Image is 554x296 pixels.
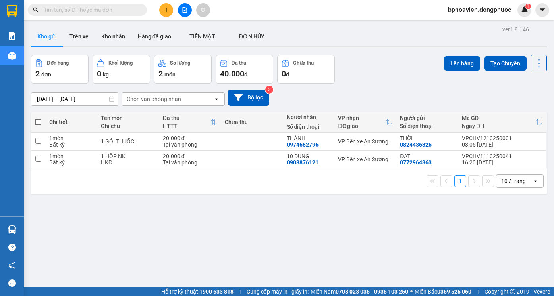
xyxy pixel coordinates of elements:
div: Bất kỳ [49,159,93,166]
span: | [239,287,241,296]
sup: 1 [525,4,531,9]
img: icon-new-feature [521,6,528,13]
input: Tìm tên, số ĐT hoặc mã đơn [44,6,137,14]
div: HKĐ [101,159,155,166]
button: Đơn hàng2đơn [31,55,89,84]
sup: 2 [265,86,273,94]
div: 0974682796 [287,141,319,148]
span: aim [200,7,206,13]
span: kg [103,71,109,78]
strong: 1900 633 818 [199,288,234,295]
div: Chi tiết [49,119,93,125]
span: | [477,287,479,296]
span: question-circle [8,244,16,251]
span: 40.000 [220,69,244,78]
div: 10 DUNG [287,153,330,159]
span: plus [164,7,169,13]
div: Ghi chú [101,123,155,129]
div: 1 GÓI THUỐC [101,138,155,145]
button: Bộ lọc [228,90,269,106]
button: Trên xe [63,27,95,46]
span: đơn [41,71,51,78]
button: Kho gửi [31,27,63,46]
span: TIỀN MẶT [189,33,215,40]
div: 0772964363 [400,159,432,166]
button: Lên hàng [444,56,480,71]
div: Đã thu [232,60,246,66]
span: copyright [510,289,515,294]
button: Kho nhận [95,27,131,46]
div: Tại văn phòng [163,159,217,166]
th: Toggle SortBy [334,112,396,133]
div: 20.000 đ [163,153,217,159]
button: Khối lượng0kg [93,55,150,84]
span: search [33,7,39,13]
div: Người gửi [400,115,454,121]
div: THÀNH [287,135,330,141]
div: Tại văn phòng [163,141,217,148]
span: ⚪️ [410,290,413,293]
span: đ [244,71,247,78]
div: Số điện thoại [287,124,330,130]
div: Mã GD [462,115,536,121]
div: ver 1.8.146 [502,25,529,34]
button: 1 [454,175,466,187]
div: VPCHV1110250041 [462,153,542,159]
span: 0 [282,69,286,78]
img: solution-icon [8,32,16,40]
button: caret-down [535,3,549,17]
button: Số lượng2món [154,55,212,84]
span: món [164,71,176,78]
span: Miền Bắc [415,287,471,296]
div: Chưa thu [293,60,314,66]
span: Hỗ trợ kỹ thuật: [161,287,234,296]
button: Tạo Chuyến [484,56,527,71]
img: warehouse-icon [8,52,16,60]
div: 1 món [49,153,93,159]
button: aim [196,3,210,17]
div: Bất kỳ [49,141,93,148]
div: 03:05 [DATE] [462,141,542,148]
span: notification [8,262,16,269]
strong: 0708 023 035 - 0935 103 250 [336,288,408,295]
div: Người nhận [287,114,330,120]
div: Chưa thu [225,119,279,125]
div: 10 / trang [501,177,526,185]
span: 2 [158,69,163,78]
div: VP Bến xe An Sương [338,138,392,145]
button: plus [159,3,173,17]
div: VP Bến xe An Sương [338,156,392,162]
div: Ngày ĐH [462,123,536,129]
img: warehouse-icon [8,225,16,234]
span: bphoavien.dongphuoc [442,5,517,15]
button: Hàng đã giao [131,27,178,46]
div: Đơn hàng [47,60,69,66]
button: Chưa thu0đ [277,55,335,84]
strong: 0369 525 060 [437,288,471,295]
div: ĐC giao [338,123,386,129]
div: Khối lượng [108,60,133,66]
div: Số điện thoại [400,123,454,129]
div: 1 HỘP NK [101,153,155,159]
th: Toggle SortBy [458,112,546,133]
span: Miền Nam [311,287,408,296]
div: Đã thu [163,115,210,121]
span: caret-down [539,6,546,13]
div: Số lượng [170,60,190,66]
img: logo-vxr [7,5,17,17]
div: ĐẠT [400,153,454,159]
svg: open [532,178,539,184]
span: 1 [527,4,529,9]
button: file-add [178,3,192,17]
div: THỜI [400,135,454,141]
div: 0824436326 [400,141,432,148]
span: đ [286,71,289,78]
span: Cung cấp máy in - giấy in: [247,287,309,296]
span: file-add [182,7,187,13]
div: VPCHV1210250001 [462,135,542,141]
span: 0 [97,69,101,78]
svg: open [213,96,220,102]
div: HTTT [163,123,210,129]
div: Chọn văn phòng nhận [127,95,181,103]
div: VP nhận [338,115,386,121]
